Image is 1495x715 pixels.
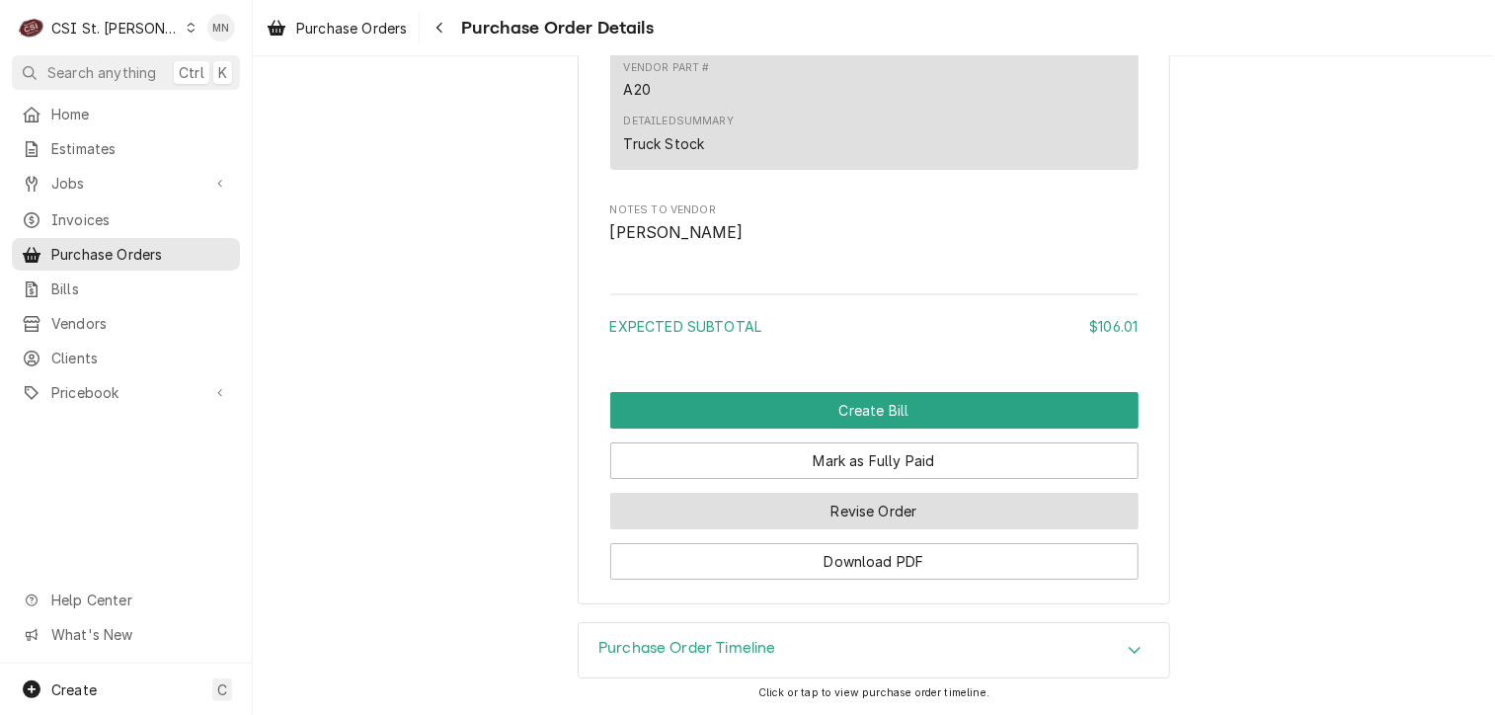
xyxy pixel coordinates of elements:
span: K [218,62,227,83]
div: Notes to Vendor [610,202,1139,245]
div: Vendor Part # [624,60,710,76]
span: Purchase Orders [296,18,407,39]
span: Ctrl [179,62,204,83]
button: Revise Order [610,493,1139,529]
h3: Purchase Order Timeline [598,639,776,658]
div: MN [207,14,235,41]
span: Notes to Vendor [610,221,1139,245]
div: Button Group [610,392,1139,580]
a: Go to What's New [12,618,240,651]
a: Invoices [12,203,240,236]
button: Download PDF [610,543,1139,580]
button: Search anythingCtrlK [12,55,240,90]
button: Mark as Fully Paid [610,442,1139,479]
div: Detailed Summary [624,114,734,129]
span: Clients [51,348,230,368]
span: Search anything [47,62,156,83]
span: Help Center [51,590,228,610]
div: CSI St. Louis's Avatar [18,14,45,41]
div: Truck Stock [624,133,705,154]
a: Estimates [12,132,240,165]
div: C [18,14,45,41]
span: Estimates [51,138,230,159]
a: Go to Jobs [12,167,240,199]
span: What's New [51,624,228,645]
div: Button Group Row [610,392,1139,429]
a: Purchase Orders [259,12,415,44]
span: Purchase Order Details [455,15,654,41]
span: Click or tap to view purchase order timeline. [758,686,989,699]
div: A20 [624,79,651,100]
span: Pricebook [51,382,200,403]
button: Accordion Details Expand Trigger [579,623,1169,678]
span: C [217,679,227,700]
a: Clients [12,342,240,374]
div: Button Group Row [610,429,1139,479]
div: CSI St. [PERSON_NAME] [51,18,180,39]
div: Accordion Header [579,623,1169,678]
span: Notes to Vendor [610,202,1139,218]
a: Purchase Orders [12,238,240,271]
button: Create Bill [610,392,1139,429]
div: $106.01 [1089,316,1138,337]
div: Melissa Nehls's Avatar [207,14,235,41]
span: Expected Subtotal [610,318,762,335]
span: Create [51,681,97,698]
span: Invoices [51,209,230,230]
span: Jobs [51,173,200,194]
span: Purchase Orders [51,244,230,265]
div: Button Group Row [610,529,1139,580]
div: Purchase Order Timeline [578,622,1170,679]
span: Bills [51,278,230,299]
span: Home [51,104,230,124]
button: Navigate back [424,12,455,43]
div: Subtotal [610,316,1139,337]
a: Go to Help Center [12,584,240,616]
span: Vendors [51,313,230,334]
div: Button Group Row [610,479,1139,529]
a: Vendors [12,307,240,340]
a: Go to Pricebook [12,376,240,409]
a: Bills [12,273,240,305]
a: Home [12,98,240,130]
div: Amount Summary [610,286,1139,351]
span: [PERSON_NAME] [610,223,744,242]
